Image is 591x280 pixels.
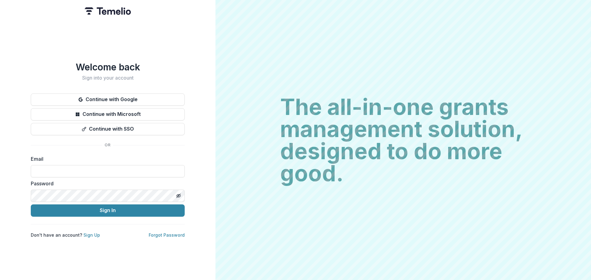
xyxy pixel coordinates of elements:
button: Continue with Google [31,93,185,106]
a: Forgot Password [149,232,185,238]
img: Temelio [85,7,131,15]
p: Don't have an account? [31,232,100,238]
a: Sign Up [83,232,100,238]
h1: Welcome back [31,61,185,73]
h2: Sign into your account [31,75,185,81]
button: Sign In [31,204,185,217]
button: Toggle password visibility [174,191,183,201]
label: Email [31,155,181,163]
button: Continue with SSO [31,123,185,135]
button: Continue with Microsoft [31,108,185,120]
label: Password [31,180,181,187]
